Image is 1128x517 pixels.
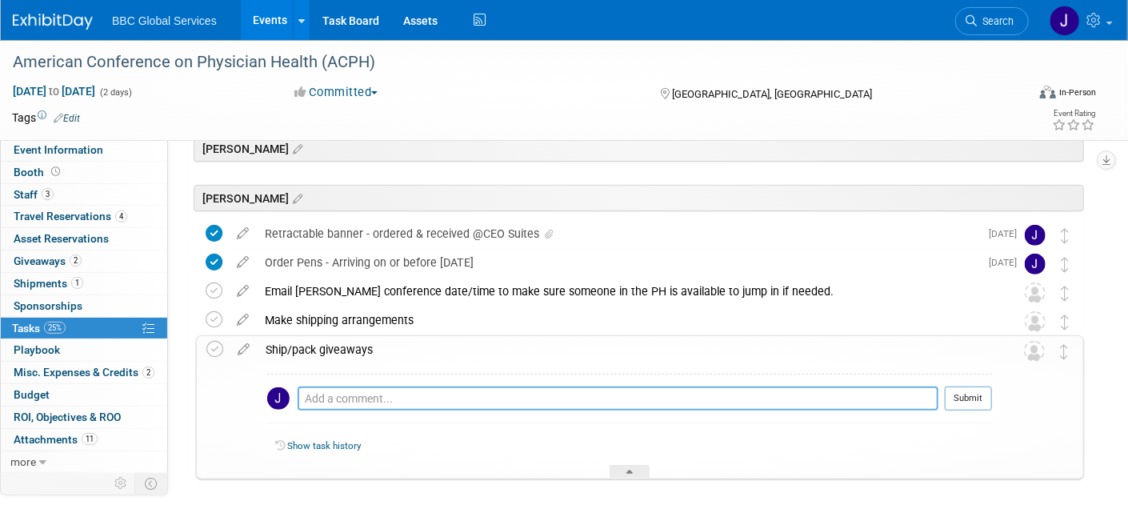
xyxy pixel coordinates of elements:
[1061,257,1069,272] i: Move task
[989,257,1025,268] span: [DATE]
[14,343,60,356] span: Playbook
[1024,341,1045,362] img: Unassigned
[194,135,1084,162] div: [PERSON_NAME]
[287,440,361,451] a: Show task history
[14,232,109,245] span: Asset Reservations
[7,48,1004,77] div: American Conference on Physician Health (ACPH)
[1,429,167,451] a: Attachments11
[14,299,82,312] span: Sponsorships
[935,83,1096,107] div: Event Format
[112,14,217,27] span: BBC Global Services
[257,307,993,334] div: Make shipping arrangements
[54,113,80,124] a: Edit
[1060,344,1068,359] i: Move task
[1,295,167,317] a: Sponsorships
[42,188,54,200] span: 3
[257,249,979,276] div: Order Pens - Arriving on or before [DATE]
[48,166,63,178] span: Booth not reserved yet
[1025,311,1046,332] img: Unassigned
[194,185,1084,211] div: [PERSON_NAME]
[1,273,167,295] a: Shipments1
[289,190,302,206] a: Edit sections
[1,228,167,250] a: Asset Reservations
[229,313,257,327] a: edit
[1061,286,1069,301] i: Move task
[14,433,98,446] span: Attachments
[258,336,992,363] div: Ship/pack giveaways
[257,220,979,247] div: Retractable banner - ordered & received @CEO Suites
[70,254,82,267] span: 2
[1,407,167,428] a: ROI, Objectives & ROO
[1,318,167,339] a: Tasks25%
[135,473,168,494] td: Toggle Event Tabs
[977,15,1014,27] span: Search
[1,362,167,383] a: Misc. Expenses & Credits2
[98,87,132,98] span: (2 days)
[107,473,135,494] td: Personalize Event Tab Strip
[1052,110,1095,118] div: Event Rating
[12,84,96,98] span: [DATE] [DATE]
[14,366,154,379] span: Misc. Expenses & Credits
[672,88,872,100] span: [GEOGRAPHIC_DATA], [GEOGRAPHIC_DATA]
[229,255,257,270] a: edit
[257,278,993,305] div: Email [PERSON_NAME] conference date/time to make sure someone in the PH is available to jump in i...
[44,322,66,334] span: 25%
[1025,283,1046,303] img: Unassigned
[71,277,83,289] span: 1
[1050,6,1080,36] img: Jennifer Benedict
[14,210,127,222] span: Travel Reservations
[989,228,1025,239] span: [DATE]
[1,384,167,406] a: Budget
[1,339,167,361] a: Playbook
[1,184,167,206] a: Staff3
[14,143,103,156] span: Event Information
[12,322,66,335] span: Tasks
[230,343,258,357] a: edit
[13,14,93,30] img: ExhibitDay
[1040,86,1056,98] img: Format-Inperson.png
[12,110,80,126] td: Tags
[1,162,167,183] a: Booth
[1,250,167,272] a: Giveaways2
[289,84,384,101] button: Committed
[1,206,167,227] a: Travel Reservations4
[14,166,63,178] span: Booth
[14,188,54,201] span: Staff
[14,254,82,267] span: Giveaways
[115,210,127,222] span: 4
[10,455,36,468] span: more
[1058,86,1096,98] div: In-Person
[14,411,121,423] span: ROI, Objectives & ROO
[1,139,167,161] a: Event Information
[14,388,50,401] span: Budget
[267,387,290,410] img: Jennifer Benedict
[1025,254,1046,275] img: Jennifer Benedict
[945,387,992,411] button: Submit
[955,7,1029,35] a: Search
[229,284,257,299] a: edit
[1,451,167,473] a: more
[46,85,62,98] span: to
[289,140,302,156] a: Edit sections
[229,226,257,241] a: edit
[1061,315,1069,330] i: Move task
[1025,225,1046,246] img: Jennifer Benedict
[82,433,98,445] span: 11
[142,367,154,379] span: 2
[14,277,83,290] span: Shipments
[1061,228,1069,243] i: Move task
